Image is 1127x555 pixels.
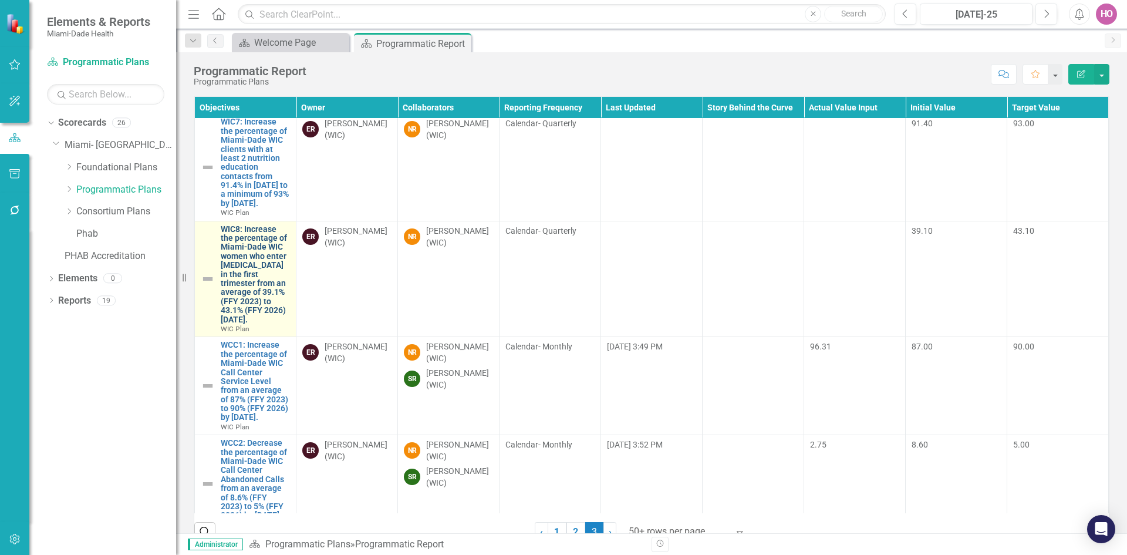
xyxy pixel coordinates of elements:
[296,435,398,533] td: Double-Click to Edit
[235,35,346,50] a: Welcome Page
[1007,337,1109,435] td: Double-Click to Edit
[201,160,215,174] img: Not Defined
[221,439,290,520] a: WCC2: Decrease the percentage of Miami-Dade WIC Call Center Abandoned Calls from an average of 8....
[103,274,122,284] div: 0
[221,208,249,217] span: WIC Plan
[194,65,306,78] div: Programmatic Report
[47,15,150,29] span: Elements & Reports
[65,139,176,152] a: Miami- [GEOGRAPHIC_DATA]
[426,341,493,364] div: [PERSON_NAME] (WIC)
[1087,515,1115,543] div: Open Intercom Messenger
[1013,226,1034,236] span: 43.10
[404,121,420,137] div: NR
[404,344,420,361] div: NR
[302,228,319,245] div: ER
[912,226,933,236] span: 39.10
[404,371,420,387] div: SR
[426,465,493,489] div: [PERSON_NAME] (WIC)
[906,114,1007,221] td: Double-Click to Edit
[841,9,866,18] span: Search
[65,250,176,263] a: PHAB Accreditation
[296,221,398,337] td: Double-Click to Edit
[703,435,804,533] td: Double-Click to Edit
[906,337,1007,435] td: Double-Click to Edit
[201,379,215,393] img: Not Defined
[906,435,1007,533] td: Double-Click to Edit
[254,35,346,50] div: Welcome Page
[238,4,886,25] input: Search ClearPoint...
[195,114,296,221] td: Double-Click to Edit Right Click for Context Menu
[1007,221,1109,337] td: Double-Click to Edit
[703,337,804,435] td: Double-Click to Edit
[810,342,831,351] span: 96.31
[355,539,444,550] div: Programmatic Report
[76,161,176,174] a: Foundational Plans
[1013,119,1034,128] span: 93.00
[505,439,595,450] div: Calendar- Monthly
[201,477,215,491] img: Not Defined
[548,522,566,542] a: 1
[398,435,500,533] td: Double-Click to Edit
[76,205,176,218] a: Consortium Plans
[912,342,933,351] span: 87.00
[47,84,164,105] input: Search Below...
[47,29,150,38] small: Miami-Dade Health
[195,435,296,533] td: Double-Click to Edit Right Click for Context Menu
[195,337,296,435] td: Double-Click to Edit Right Click for Context Menu
[265,539,350,550] a: Programmatic Plans
[302,121,319,137] div: ER
[1013,440,1030,449] span: 5.00
[221,325,249,333] span: WIC Plan
[201,272,215,286] img: Not Defined
[404,442,420,459] div: NR
[221,423,249,431] span: WIC Plan
[500,221,601,337] td: Double-Click to Edit
[58,116,106,130] a: Scorecards
[296,114,398,221] td: Double-Click to Edit
[426,439,493,462] div: [PERSON_NAME] (WIC)
[505,117,595,129] div: Calendar- Quarterly
[566,522,585,542] a: 2
[398,221,500,337] td: Double-Click to Edit
[249,538,643,551] div: »
[824,6,883,22] button: Search
[194,78,306,86] div: Programmatic Plans
[195,221,296,337] td: Double-Click to Edit Right Click for Context Menu
[607,439,696,450] div: [DATE] 3:52 PM
[500,114,601,221] td: Double-Click to Edit
[97,295,116,305] div: 19
[188,539,243,550] span: Administrator
[5,12,27,35] img: ClearPoint Strategy
[1013,342,1034,351] span: 90.00
[404,469,420,485] div: SR
[426,225,493,248] div: [PERSON_NAME] (WIC)
[703,221,804,337] td: Double-Click to Edit
[47,56,164,69] a: Programmatic Plans
[810,440,826,449] span: 2.75
[924,8,1028,22] div: [DATE]-25
[376,36,468,51] div: Programmatic Report
[325,439,392,462] div: [PERSON_NAME] (WIC)
[76,227,176,241] a: Phab
[1096,4,1117,25] button: HO
[500,337,601,435] td: Double-Click to Edit
[540,526,543,537] span: ‹
[76,183,176,197] a: Programmatic Plans
[609,526,612,537] span: ›
[906,221,1007,337] td: Double-Click to Edit
[505,341,595,352] div: Calendar- Monthly
[325,341,392,364] div: [PERSON_NAME] (WIC)
[112,118,131,128] div: 26
[325,117,392,141] div: [PERSON_NAME] (WIC)
[296,337,398,435] td: Double-Click to Edit
[398,114,500,221] td: Double-Click to Edit
[912,119,933,128] span: 91.40
[500,435,601,533] td: Double-Click to Edit
[221,117,290,208] a: WIC7: Increase the percentage of Miami-Dade WIC clients with at least 2 nutrition education conta...
[302,442,319,459] div: ER
[920,4,1032,25] button: [DATE]-25
[585,522,604,542] span: 3
[302,344,319,361] div: ER
[912,440,928,449] span: 8.60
